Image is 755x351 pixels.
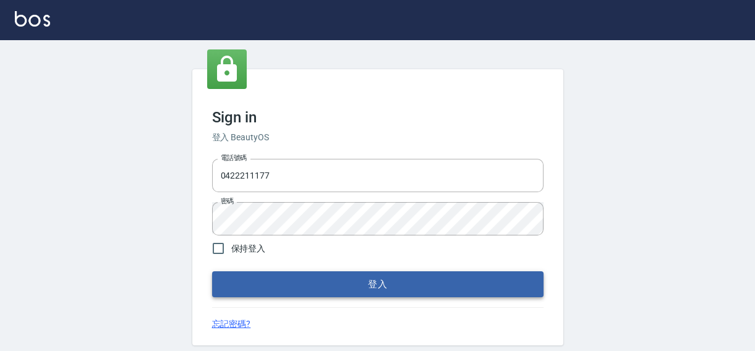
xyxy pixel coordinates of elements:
a: 忘記密碼? [212,318,251,331]
span: 保持登入 [231,242,266,255]
h6: 登入 BeautyOS [212,131,544,144]
img: Logo [15,11,50,27]
button: 登入 [212,271,544,297]
label: 密碼 [221,197,234,206]
h3: Sign in [212,109,544,126]
label: 電話號碼 [221,153,247,163]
